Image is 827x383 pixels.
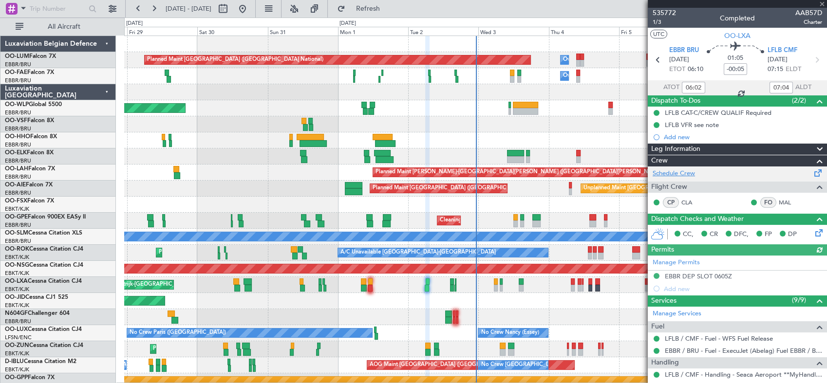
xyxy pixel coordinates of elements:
[669,65,685,74] span: ETOT
[5,359,76,365] a: D-IBLUCessna Citation M2
[30,1,86,16] input: Trip Number
[5,343,83,348] a: OO-ZUNCessna Citation CJ4
[650,30,667,38] button: UTC
[5,375,55,381] a: OO-GPPFalcon 7X
[768,55,788,65] span: [DATE]
[651,155,668,166] span: Crew
[77,277,190,292] div: Planned Maint Kortrijk-[GEOGRAPHIC_DATA]
[338,27,408,36] div: Mon 1
[663,83,679,92] span: ATOT
[5,134,30,140] span: OO-HHO
[5,157,31,164] a: EBBR/BRU
[5,125,31,132] a: EBBR/BRU
[651,144,700,155] span: Leg Information
[5,54,56,59] a: OO-LUMFalcon 7X
[734,230,749,239] span: DFC,
[549,27,619,36] div: Thu 4
[5,294,68,300] a: OO-JIDCessna CJ1 525
[779,198,801,207] a: MAL
[5,150,54,156] a: OO-ELKFalcon 8X
[683,230,694,239] span: CC,
[5,302,29,309] a: EBKT/KJK
[765,230,772,239] span: FP
[665,347,822,355] a: EBBR / BRU - Fuel - ExecuJet (Abelag) Fuel EBBR / BRU
[786,65,801,74] span: ELDT
[481,326,539,340] div: No Crew Nancy (Essey)
[5,54,29,59] span: OO-LUM
[681,198,703,207] a: CLA
[5,182,53,188] a: OO-AIEFalcon 7X
[5,141,31,148] a: EBBR/BRU
[5,375,28,381] span: OO-GPP
[166,4,211,13] span: [DATE] - [DATE]
[669,55,689,65] span: [DATE]
[563,53,629,67] div: Owner Melsbroek Air Base
[653,169,695,179] a: Schedule Crew
[5,189,31,197] a: EBBR/BRU
[5,327,82,332] a: OO-LUXCessna Citation CJ4
[651,321,664,332] span: Fuel
[669,46,699,55] span: EBBR BRU
[153,342,266,356] div: Planned Maint Kortrijk-[GEOGRAPHIC_DATA]
[5,109,31,116] a: EBBR/BRU
[651,95,700,107] span: Dispatch To-Dos
[788,230,797,239] span: DP
[440,213,602,228] div: Cleaning [GEOGRAPHIC_DATA] ([GEOGRAPHIC_DATA] National)
[481,358,644,372] div: No Crew [GEOGRAPHIC_DATA] ([GEOGRAPHIC_DATA] National)
[665,370,822,379] a: LFLB / CMF - Handling - Seaca Aeroport **MyHandling**LFLB / CMF
[159,245,272,260] div: Planned Maint Kortrijk-[GEOGRAPHIC_DATA]
[5,70,27,75] span: OO-FAE
[5,343,29,348] span: OO-ZUN
[5,366,29,373] a: EBKT/KJK
[663,197,679,208] div: CP
[5,198,54,204] a: OO-FSXFalcon 7X
[5,318,31,325] a: EBBR/BRU
[376,165,663,180] div: Planned Maint [PERSON_NAME]-[GEOGRAPHIC_DATA][PERSON_NAME] ([GEOGRAPHIC_DATA][PERSON_NAME])
[5,230,28,236] span: OO-SLM
[653,309,701,319] a: Manage Services
[5,102,62,108] a: OO-WLPGlobal 5500
[5,173,31,181] a: EBBR/BRU
[5,350,29,357] a: EBKT/KJK
[5,118,27,124] span: OO-VSF
[5,134,57,140] a: OO-HHOFalcon 8X
[5,246,83,252] a: OO-ROKCessna Citation CJ4
[408,27,478,36] div: Tue 2
[147,53,323,67] div: Planned Maint [GEOGRAPHIC_DATA] ([GEOGRAPHIC_DATA] National)
[130,326,226,340] div: No Crew Paris ([GEOGRAPHIC_DATA])
[5,118,54,124] a: OO-VSFFalcon 8X
[5,262,83,268] a: OO-NSGCessna Citation CJ4
[583,181,767,196] div: Unplanned Maint [GEOGRAPHIC_DATA] ([GEOGRAPHIC_DATA] National)
[5,182,26,188] span: OO-AIE
[768,65,783,74] span: 07:15
[665,121,719,129] div: LFLB VFR see note
[795,83,811,92] span: ALDT
[127,27,197,36] div: Fri 29
[5,230,82,236] a: OO-SLMCessna Citation XLS
[5,221,31,229] a: EBBR/BRU
[5,205,29,213] a: EBKT/KJK
[5,198,27,204] span: OO-FSX
[651,357,679,368] span: Handling
[5,310,70,316] a: N604GFChallenger 604
[5,294,25,300] span: OO-JID
[651,214,744,225] span: Dispatch Checks and Weather
[5,214,86,220] a: OO-GPEFalcon 900EX EASy II
[5,150,27,156] span: OO-ELK
[5,270,29,277] a: EBKT/KJK
[5,334,32,341] a: LFSN/ENC
[347,5,388,12] span: Refresh
[5,286,29,293] a: EBKT/KJK
[5,327,28,332] span: OO-LUX
[11,19,106,35] button: All Aircraft
[5,359,24,365] span: D-IBLU
[653,18,676,26] span: 1/3
[5,61,31,68] a: EBBR/BRU
[5,166,55,172] a: OO-LAHFalcon 7X
[197,27,267,36] div: Sat 30
[5,254,29,261] a: EBKT/KJK
[333,1,391,17] button: Refresh
[792,95,806,106] span: (2/2)
[664,133,822,141] div: Add new
[5,166,28,172] span: OO-LAH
